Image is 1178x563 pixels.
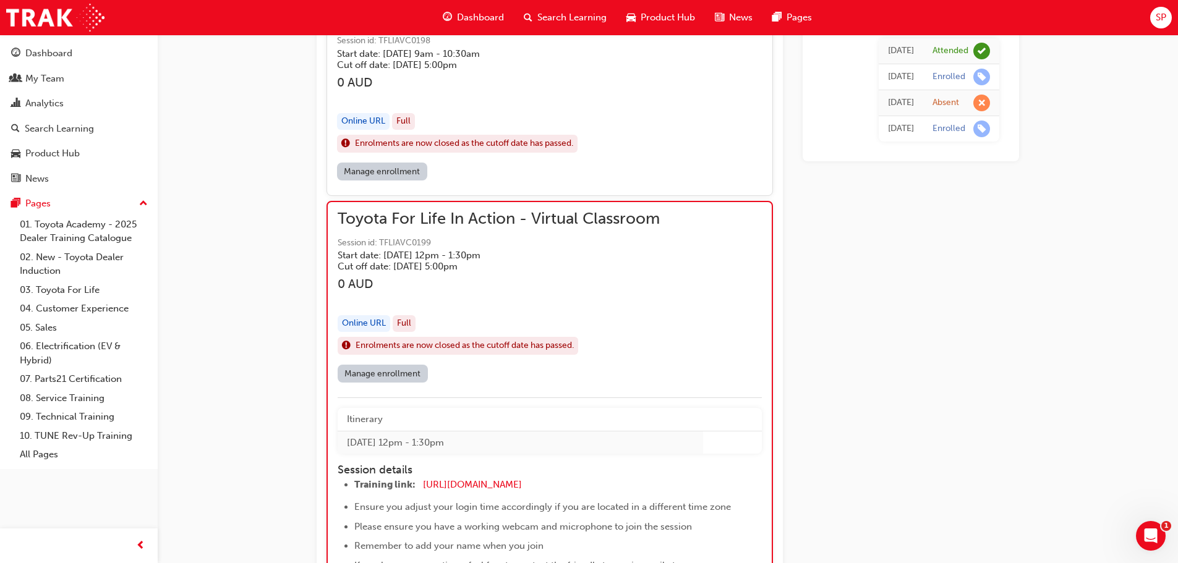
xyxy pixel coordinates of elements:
[338,408,703,431] th: Itinerary
[973,43,990,59] span: learningRecordVerb_ATTEND-icon
[15,370,153,389] a: 07. Parts21 Certification
[338,464,740,477] h4: Session details
[5,142,153,165] a: Product Hub
[762,5,822,30] a: pages-iconPages
[11,48,20,59] span: guage-icon
[25,197,51,211] div: Pages
[537,11,607,25] span: Search Learning
[338,212,660,226] span: Toyota For Life In Action - Virtual Classroom
[423,479,522,490] a: [URL][DOMAIN_NAME]
[25,46,72,61] div: Dashboard
[787,11,812,25] span: Pages
[25,72,64,86] div: My Team
[25,172,49,186] div: News
[641,11,695,25] span: Product Hub
[15,248,153,281] a: 02. New - Toyota Dealer Induction
[1136,521,1166,551] iframe: Intercom live chat
[11,148,20,159] span: car-icon
[6,4,105,32] img: Trak
[25,146,80,161] div: Product Hub
[338,365,428,383] a: Manage enrollment
[356,339,574,353] span: Enrolments are now closed as the cutoff date has passed.
[5,192,153,215] button: Pages
[354,479,416,490] span: Training link:
[11,198,20,210] span: pages-icon
[626,10,636,25] span: car-icon
[354,501,731,512] span: Ensure you adjust your login time accordingly if you are located in a different time zone
[933,123,965,135] div: Enrolled
[337,163,427,180] a: Manage enrollment
[443,10,452,25] span: guage-icon
[617,5,705,30] a: car-iconProduct Hub
[15,215,153,248] a: 01. Toyota Academy - 2025 Dealer Training Catalogue
[338,431,703,454] td: [DATE] 12pm - 1:30pm
[338,236,660,250] span: Session id: TFLIAVC0199
[973,95,990,111] span: learningRecordVerb_ABSENT-icon
[337,59,639,70] h5: Cut off date: [DATE] 5:00pm
[337,34,659,48] span: Session id: TFLIAVC0198
[136,538,145,554] span: prev-icon
[888,122,914,136] div: Fri Feb 14 2025 14:59:00 GMT+1100 (Australian Eastern Daylight Time)
[341,136,350,152] span: exclaim-icon
[393,315,416,332] div: Full
[933,71,965,83] div: Enrolled
[392,113,415,130] div: Full
[338,261,640,272] h5: Cut off date: [DATE] 5:00pm
[524,10,532,25] span: search-icon
[15,445,153,464] a: All Pages
[888,44,914,58] div: Tue Aug 19 2025 12:00:00 GMT+1000 (Australian Eastern Standard Time)
[514,5,617,30] a: search-iconSearch Learning
[5,40,153,192] button: DashboardMy TeamAnalyticsSearch LearningProduct HubNews
[772,10,782,25] span: pages-icon
[337,11,762,186] button: Toyota For Life In Action - Virtual ClassroomSession id: TFLIAVC0198Start date: [DATE] 9am - 10:3...
[338,212,762,387] button: Toyota For Life In Action - Virtual ClassroomSession id: TFLIAVC0199Start date: [DATE] 12pm - 1:3...
[15,407,153,426] a: 09. Technical Training
[457,11,504,25] span: Dashboard
[15,299,153,318] a: 04. Customer Experience
[5,42,153,65] a: Dashboard
[729,11,753,25] span: News
[1161,521,1171,531] span: 1
[338,315,390,332] div: Online URL
[338,277,660,291] h3: 0 AUD
[15,389,153,408] a: 08. Service Training
[705,5,762,30] a: news-iconNews
[973,69,990,85] span: learningRecordVerb_ENROLL-icon
[337,113,390,130] div: Online URL
[433,5,514,30] a: guage-iconDashboard
[342,338,351,354] span: exclaim-icon
[354,521,692,532] span: Please ensure you have a working webcam and microphone to join the session
[25,96,64,111] div: Analytics
[15,426,153,446] a: 10. TUNE Rev-Up Training
[139,196,148,212] span: up-icon
[888,70,914,84] div: Tue May 20 2025 11:33:42 GMT+1000 (Australian Eastern Standard Time)
[338,250,640,261] h5: Start date: [DATE] 12pm - 1:30pm
[355,137,573,151] span: Enrolments are now closed as the cutoff date has passed.
[11,98,20,109] span: chart-icon
[1150,7,1172,28] button: SP
[5,67,153,90] a: My Team
[25,122,94,136] div: Search Learning
[15,337,153,370] a: 06. Electrification (EV & Hybrid)
[15,318,153,337] a: 05. Sales
[11,174,20,185] span: news-icon
[973,121,990,137] span: learningRecordVerb_ENROLL-icon
[15,281,153,300] a: 03. Toyota For Life
[11,124,20,135] span: search-icon
[337,75,659,90] h3: 0 AUD
[1156,11,1166,25] span: SP
[5,92,153,115] a: Analytics
[933,97,959,109] div: Absent
[354,540,544,551] span: Remember to add your name when you join
[888,96,914,110] div: Thu Apr 03 2025 09:00:00 GMT+1100 (Australian Eastern Daylight Time)
[715,10,724,25] span: news-icon
[337,48,639,59] h5: Start date: [DATE] 9am - 10:30am
[11,74,20,85] span: people-icon
[5,167,153,190] a: News
[933,45,968,57] div: Attended
[5,117,153,140] a: Search Learning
